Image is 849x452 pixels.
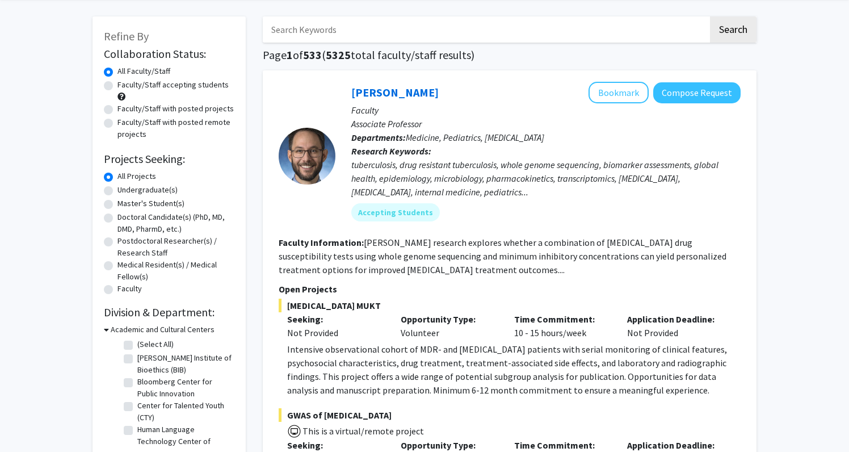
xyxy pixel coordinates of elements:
div: Not Provided [287,326,384,340]
b: Faculty Information: [279,237,364,248]
span: This is a virtual/remote project [301,425,424,437]
p: Open Projects [279,282,741,296]
p: Application Deadline: [627,438,724,452]
p: Time Commitment: [514,438,611,452]
label: Faculty/Staff with posted remote projects [117,116,234,140]
h2: Projects Seeking: [104,152,234,166]
label: Postdoctoral Researcher(s) / Research Staff [117,235,234,259]
span: Medicine, Pediatrics, [MEDICAL_DATA] [406,132,544,143]
p: Seeking: [287,312,384,326]
b: Research Keywords: [351,145,431,157]
label: Faculty/Staff accepting students [117,79,229,91]
p: Seeking: [287,438,384,452]
p: Opportunity Type: [401,438,497,452]
div: 10 - 15 hours/week [506,312,619,340]
p: Intensive observational cohort of MDR- and [MEDICAL_DATA] patients with serial monitoring of clin... [287,342,741,397]
p: Time Commitment: [514,312,611,326]
h1: Page of ( total faculty/staff results) [263,48,756,62]
p: Application Deadline: [627,312,724,326]
div: tuberculosis, drug resistant tuberculosis, whole genome sequencing, biomarker assessments, global... [351,158,741,199]
span: 5325 [326,48,351,62]
div: Not Provided [619,312,732,340]
label: All Faculty/Staff [117,65,170,77]
input: Search Keywords [263,16,708,43]
button: Search [710,16,756,43]
mat-chip: Accepting Students [351,203,440,221]
span: [MEDICAL_DATA] MUKT [279,299,741,312]
label: Undergraduate(s) [117,184,178,196]
h2: Division & Department: [104,305,234,319]
h3: Academic and Cultural Centers [111,324,215,336]
label: All Projects [117,170,156,182]
label: Center for Talented Youth (CTY) [137,400,232,424]
p: Faculty [351,103,741,117]
b: Departments: [351,132,406,143]
label: Doctoral Candidate(s) (PhD, MD, DMD, PharmD, etc.) [117,211,234,235]
label: Master's Student(s) [117,198,184,210]
label: [PERSON_NAME] Institute of Bioethics (BIB) [137,352,232,376]
label: Faculty/Staff with posted projects [117,103,234,115]
label: Faculty [117,283,142,295]
button: Compose Request to Jeffrey Tornheim [653,82,741,103]
p: Opportunity Type: [401,312,497,326]
label: Bloomberg Center for Public Innovation [137,376,232,400]
span: GWAS of [MEDICAL_DATA] [279,408,741,422]
div: Volunteer [392,312,506,340]
iframe: Chat [9,401,48,443]
span: Refine By [104,29,149,43]
h2: Collaboration Status: [104,47,234,61]
label: (Select All) [137,338,174,350]
p: Associate Professor [351,117,741,131]
fg-read-more: [PERSON_NAME] research explores whether a combination of [MEDICAL_DATA] drug susceptibility tests... [279,237,726,275]
a: [PERSON_NAME] [351,85,439,99]
label: Medical Resident(s) / Medical Fellow(s) [117,259,234,283]
span: 1 [287,48,293,62]
span: 533 [303,48,322,62]
button: Add Jeffrey Tornheim to Bookmarks [589,82,649,103]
